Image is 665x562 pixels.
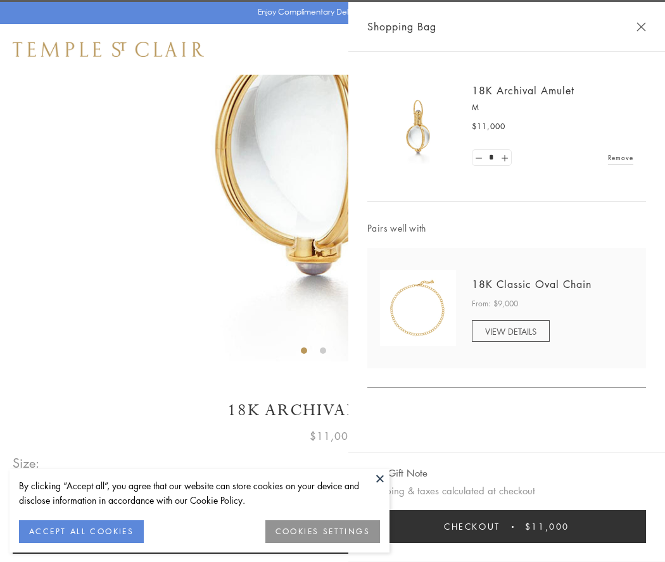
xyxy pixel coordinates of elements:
[367,483,646,499] p: Shipping & taxes calculated at checkout
[13,42,204,57] img: Temple St. Clair
[472,84,574,97] a: 18K Archival Amulet
[19,520,144,543] button: ACCEPT ALL COOKIES
[472,320,550,342] a: VIEW DETAILS
[636,22,646,32] button: Close Shopping Bag
[444,520,500,534] span: Checkout
[19,478,380,508] div: By clicking “Accept all”, you agree that our website can store cookies on your device and disclos...
[265,520,380,543] button: COOKIES SETTINGS
[258,6,402,18] p: Enjoy Complimentary Delivery & Returns
[13,453,41,473] span: Size:
[367,18,436,35] span: Shopping Bag
[367,510,646,543] button: Checkout $11,000
[608,151,633,165] a: Remove
[472,150,485,166] a: Set quantity to 0
[472,277,592,291] a: 18K Classic Oval Chain
[472,101,633,114] p: M
[472,120,505,133] span: $11,000
[380,89,456,165] img: 18K Archival Amulet
[13,399,652,421] h1: 18K Archival Amulet
[472,297,518,310] span: From: $9,000
[380,270,456,346] img: N88865-OV18
[485,325,536,337] span: VIEW DETAILS
[367,221,646,235] span: Pairs well with
[498,150,510,166] a: Set quantity to 2
[367,465,427,481] button: Add Gift Note
[310,428,355,444] span: $11,000
[525,520,569,534] span: $11,000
